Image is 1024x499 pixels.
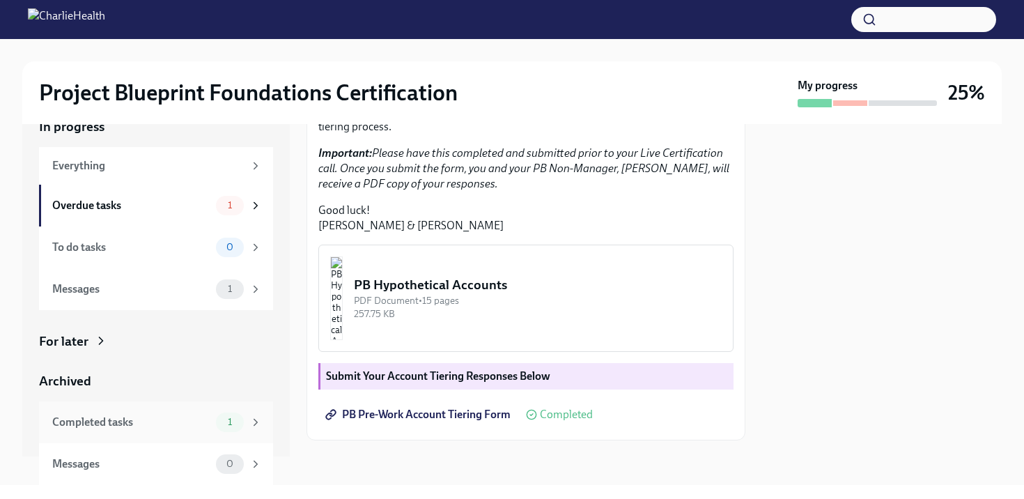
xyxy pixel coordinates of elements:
[39,372,273,390] a: Archived
[540,409,593,420] span: Completed
[354,294,722,307] div: PDF Document • 15 pages
[39,118,273,136] a: In progress
[52,240,210,255] div: To do tasks
[218,459,242,469] span: 0
[52,158,244,174] div: Everything
[39,79,458,107] h2: Project Blueprint Foundations Certification
[39,332,273,351] a: For later
[39,185,273,227] a: Overdue tasks1
[318,146,729,190] em: Please have this completed and submitted prior to your Live Certification call. Once you submit t...
[39,443,273,485] a: Messages0
[354,276,722,294] div: PB Hypothetical Accounts
[39,401,273,443] a: Completed tasks1
[219,284,240,294] span: 1
[218,242,242,252] span: 0
[39,147,273,185] a: Everything
[28,8,105,31] img: CharlieHealth
[219,200,240,210] span: 1
[52,198,210,213] div: Overdue tasks
[39,268,273,310] a: Messages1
[330,256,343,340] img: PB Hypothetical Accounts
[52,415,210,430] div: Completed tasks
[318,146,372,160] strong: Important:
[318,245,734,352] button: PB Hypothetical AccountsPDF Document•15 pages257.75 KB
[328,408,511,422] span: PB Pre-Work Account Tiering Form
[354,307,722,321] div: 257.75 KB
[39,227,273,268] a: To do tasks0
[219,417,240,427] span: 1
[39,332,88,351] div: For later
[318,203,734,233] p: Good luck! [PERSON_NAME] & [PERSON_NAME]
[326,369,550,383] strong: Submit Your Account Tiering Responses Below
[52,282,210,297] div: Messages
[318,401,520,429] a: PB Pre-Work Account Tiering Form
[948,80,985,105] h3: 25%
[798,78,858,93] strong: My progress
[52,456,210,472] div: Messages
